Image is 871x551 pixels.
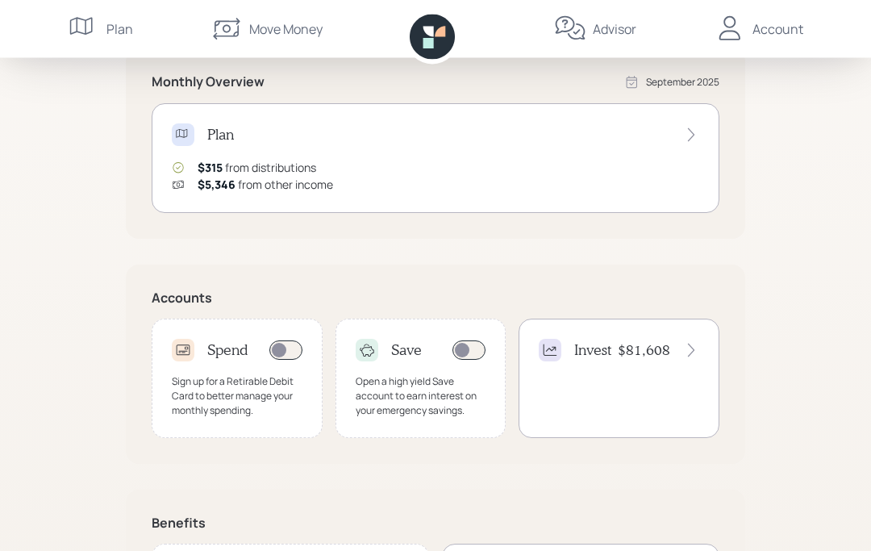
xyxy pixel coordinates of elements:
div: from other income [198,177,333,194]
div: Open a high yield Save account to earn interest on your emergency savings. [356,375,486,419]
h4: $81,608 [618,342,670,360]
h4: Invest [574,342,611,360]
span: $315 [198,161,223,176]
h4: Plan [207,127,234,144]
h4: Save [391,342,422,360]
div: Advisor [593,19,636,39]
div: Account [752,19,803,39]
h4: Spend [207,342,248,360]
h5: Benefits [152,516,719,532]
div: from distributions [198,160,316,177]
div: Move Money [249,19,323,39]
span: $5,346 [198,177,235,193]
div: Plan [106,19,133,39]
div: Sign up for a Retirable Debit Card to better manage your monthly spending. [172,375,302,419]
h5: Accounts [152,291,719,307]
h5: Monthly Overview [152,75,265,90]
div: September 2025 [646,76,719,90]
